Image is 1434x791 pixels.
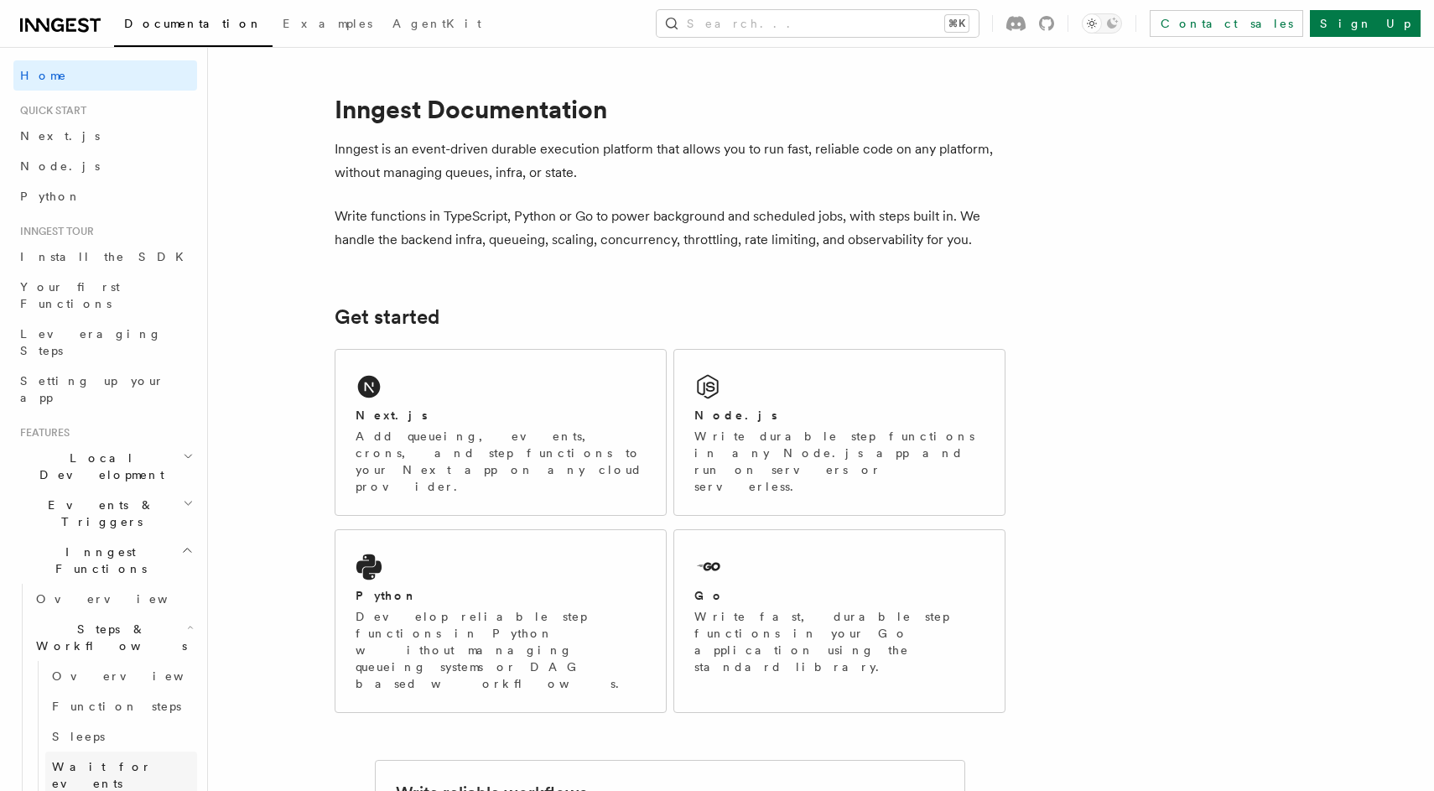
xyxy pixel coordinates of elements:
[20,129,100,143] span: Next.js
[124,17,262,30] span: Documentation
[945,15,969,32] kbd: ⌘K
[356,428,646,495] p: Add queueing, events, crons, and step functions to your Next app on any cloud provider.
[13,60,197,91] a: Home
[52,700,181,713] span: Function steps
[13,242,197,272] a: Install the SDK
[1310,10,1421,37] a: Sign Up
[29,584,197,614] a: Overview
[36,592,209,606] span: Overview
[1150,10,1303,37] a: Contact sales
[657,10,979,37] button: Search...⌘K
[20,159,100,173] span: Node.js
[13,151,197,181] a: Node.js
[335,305,439,329] a: Get started
[13,272,197,319] a: Your first Functions
[20,67,67,84] span: Home
[29,614,197,661] button: Steps & Workflows
[283,17,372,30] span: Examples
[13,319,197,366] a: Leveraging Steps
[45,661,197,691] a: Overview
[20,280,120,310] span: Your first Functions
[694,608,985,675] p: Write fast, durable step functions in your Go application using the standard library.
[673,529,1005,713] a: GoWrite fast, durable step functions in your Go application using the standard library.
[20,250,194,263] span: Install the SDK
[382,5,491,45] a: AgentKit
[273,5,382,45] a: Examples
[335,205,1005,252] p: Write functions in TypeScript, Python or Go to power background and scheduled jobs, with steps bu...
[335,529,667,713] a: PythonDevelop reliable step functions in Python without managing queueing systems or DAG based wo...
[13,225,94,238] span: Inngest tour
[356,407,428,424] h2: Next.js
[13,490,197,537] button: Events & Triggers
[13,181,197,211] a: Python
[13,121,197,151] a: Next.js
[13,450,183,483] span: Local Development
[20,374,164,404] span: Setting up your app
[1082,13,1122,34] button: Toggle dark mode
[52,730,105,743] span: Sleeps
[673,349,1005,516] a: Node.jsWrite durable step functions in any Node.js app and run on servers or serverless.
[356,587,418,604] h2: Python
[13,426,70,440] span: Features
[52,760,152,790] span: Wait for events
[29,621,187,654] span: Steps & Workflows
[52,669,225,683] span: Overview
[694,587,725,604] h2: Go
[694,407,777,424] h2: Node.js
[20,190,81,203] span: Python
[13,544,181,577] span: Inngest Functions
[20,327,162,357] span: Leveraging Steps
[335,138,1005,185] p: Inngest is an event-driven durable execution platform that allows you to run fast, reliable code ...
[13,497,183,530] span: Events & Triggers
[13,537,197,584] button: Inngest Functions
[114,5,273,47] a: Documentation
[392,17,481,30] span: AgentKit
[335,349,667,516] a: Next.jsAdd queueing, events, crons, and step functions to your Next app on any cloud provider.
[694,428,985,495] p: Write durable step functions in any Node.js app and run on servers or serverless.
[335,94,1005,124] h1: Inngest Documentation
[45,691,197,721] a: Function steps
[356,608,646,692] p: Develop reliable step functions in Python without managing queueing systems or DAG based workflows.
[45,721,197,752] a: Sleeps
[13,443,197,490] button: Local Development
[13,366,197,413] a: Setting up your app
[13,104,86,117] span: Quick start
